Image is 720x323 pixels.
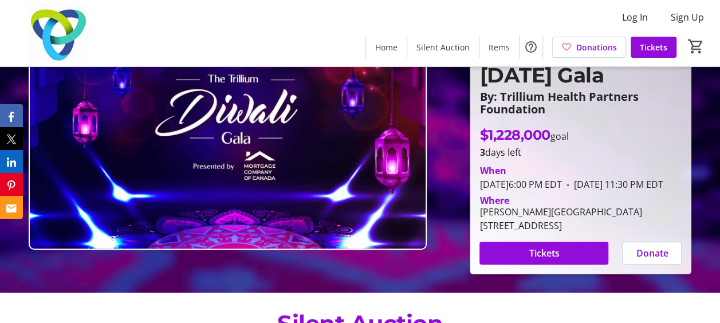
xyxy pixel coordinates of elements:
span: Home [375,41,398,53]
button: Tickets [479,242,608,265]
a: Home [366,37,407,58]
div: [STREET_ADDRESS] [479,219,642,233]
p: By: Trillium Health Partners Foundation [479,90,682,116]
a: Items [479,37,519,58]
span: Sign Up [671,10,704,24]
img: Trillium Health Partners Foundation's Logo [7,5,109,62]
span: Log In [622,10,648,24]
a: Donations [552,37,626,58]
button: Help [520,36,542,58]
span: [DATE] 11:30 PM EDT [561,178,663,191]
button: Donate [622,242,682,265]
a: Silent Auction [407,37,479,58]
a: Tickets [631,37,676,58]
button: Sign Up [662,8,713,26]
span: Items [489,41,510,53]
span: Tickets [529,246,559,260]
span: Tickets [640,41,667,53]
p: days left [479,145,682,159]
p: goal [479,125,568,145]
span: [DATE] 6:00 PM EDT [479,178,561,191]
div: Where [479,196,509,205]
span: - [561,178,573,191]
div: [PERSON_NAME][GEOGRAPHIC_DATA] [479,205,642,219]
div: When [479,164,506,178]
button: Log In [613,8,657,26]
span: Donate [636,246,668,260]
button: Cart [686,36,706,57]
span: 3 [479,146,485,159]
span: $1,228,000 [479,127,550,143]
span: Donations [576,41,617,53]
img: Campaign CTA Media Photo [29,26,427,250]
span: Silent Auction [416,41,470,53]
